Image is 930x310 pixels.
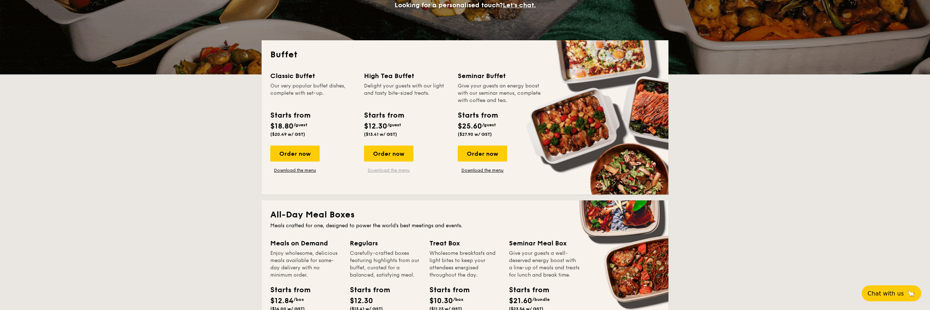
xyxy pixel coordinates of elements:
[458,132,492,137] span: ($27.90 w/ GST)
[509,297,532,305] span: $21.60
[395,1,503,9] span: Looking for a personalised touch?
[364,110,404,121] div: Starts from
[364,82,449,104] div: Delight your guests with our light and tasty bite-sized treats.
[270,110,310,121] div: Starts from
[364,71,449,81] div: High Tea Buffet
[458,122,482,131] span: $25.60
[364,167,413,173] a: Download the menu
[294,122,307,127] span: /guest
[270,285,303,295] div: Starts from
[907,289,915,298] span: 🦙
[364,122,387,131] span: $12.30
[270,49,660,61] h2: Buffet
[387,122,401,127] span: /guest
[458,82,543,104] div: Give your guests an energy boost with our seminar menus, complete with coffee and tea.
[270,82,355,104] div: Our very popular buffet dishes, complete with set-up.
[862,285,921,301] button: Chat with us🦙
[270,71,355,81] div: Classic Buffet
[429,250,500,279] div: Wholesome breakfasts and light bites to keep your attendees energised throughout the day.
[453,297,464,302] span: /box
[364,132,397,137] span: ($13.41 w/ GST)
[350,297,373,305] span: $12.30
[270,122,294,131] span: $18.80
[270,146,320,162] div: Order now
[270,167,320,173] a: Download the menu
[429,238,500,248] div: Treat Box
[509,238,580,248] div: Seminar Meal Box
[429,297,453,305] span: $10.30
[350,285,383,295] div: Starts from
[868,290,904,297] span: Chat with us
[270,238,341,248] div: Meals on Demand
[364,146,413,162] div: Order now
[270,250,341,279] div: Enjoy wholesome, delicious meals available for same-day delivery with no minimum order.
[503,1,536,9] span: Let's chat.
[458,146,507,162] div: Order now
[429,285,462,295] div: Starts from
[294,297,304,302] span: /box
[270,297,294,305] span: $12.84
[458,167,507,173] a: Download the menu
[270,222,660,229] div: Meals crafted for one, designed to power the world's best meetings and events.
[509,250,580,279] div: Give your guests a well-deserved energy boost with a line-up of meals and treats for lunch and br...
[270,209,660,221] h2: All-Day Meal Boxes
[532,297,550,302] span: /bundle
[509,285,542,295] div: Starts from
[350,250,421,279] div: Carefully-crafted boxes featuring highlights from our buffet, curated for a balanced, satisfying ...
[270,132,305,137] span: ($20.49 w/ GST)
[482,122,496,127] span: /guest
[350,238,421,248] div: Regulars
[458,71,543,81] div: Seminar Buffet
[458,110,497,121] div: Starts from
